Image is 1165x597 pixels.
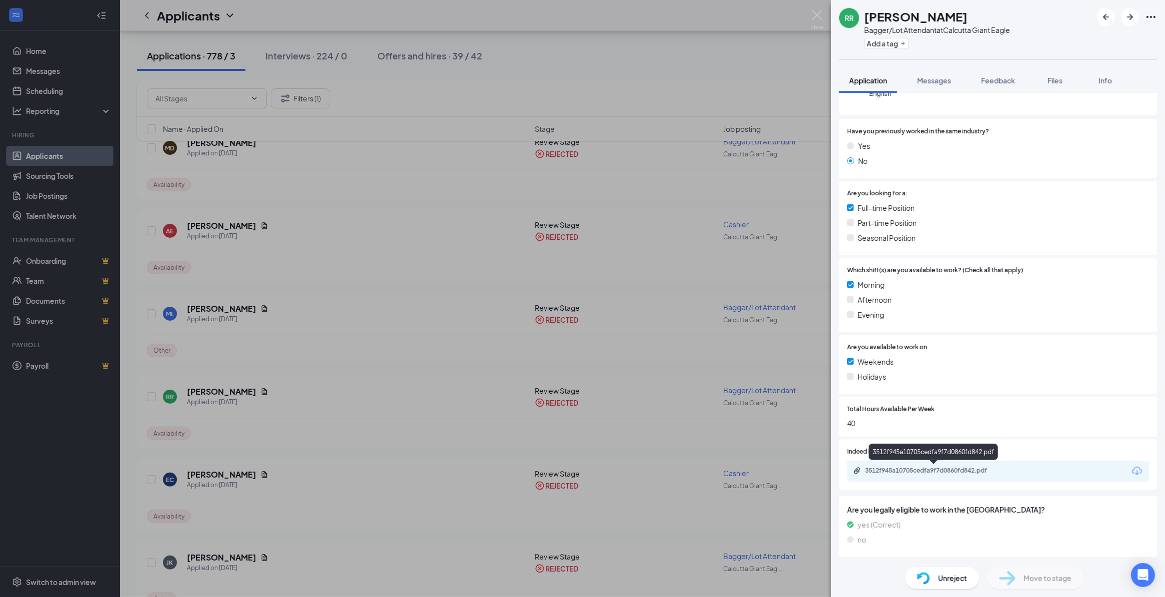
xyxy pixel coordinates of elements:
span: English [869,88,931,98]
svg: ArrowRight [1124,11,1136,23]
button: ArrowLeftNew [1097,8,1115,26]
span: 40 [847,418,1149,429]
a: Paperclip3512f945a10705cedfa9f7d0860fd842.pdf [853,467,1015,476]
span: Part-time Position [858,217,917,228]
svg: Paperclip [853,467,861,475]
button: ArrowRight [1121,8,1139,26]
span: Are you available to work on [847,343,927,352]
div: 3512f945a10705cedfa9f7d0860fd842.pdf [869,444,998,460]
span: No [858,155,868,166]
div: 3512f945a10705cedfa9f7d0860fd842.pdf [865,467,1005,475]
span: Have you previously worked in the same industry? [847,127,989,136]
button: PlusAdd a tag [864,38,909,48]
div: RR [845,13,854,23]
div: Bagger/Lot Attendant at Calcutta Giant Eagle [864,25,1010,35]
svg: Download [1131,465,1143,477]
span: Files [1048,76,1063,85]
span: Indeed Resume [847,447,891,457]
span: Messages [917,76,951,85]
svg: ArrowLeftNew [1100,11,1112,23]
span: Are you legally eligible to work in the [GEOGRAPHIC_DATA]? [847,504,1149,515]
span: Evening [858,309,884,320]
div: Open Intercom Messenger [1131,563,1155,587]
svg: Ellipses [1145,11,1157,23]
span: Full-time Position [858,202,915,213]
span: Yes [858,140,870,151]
span: Feedback [981,76,1015,85]
span: Are you looking for a: [847,189,908,198]
span: Weekends [858,356,894,367]
span: no [858,534,866,545]
span: Holidays [858,371,886,382]
span: Which shift(s) are you available to work? (Check all that apply) [847,266,1023,275]
svg: Plus [900,40,906,46]
span: Seasonal Position [858,232,916,243]
span: Info [1099,76,1112,85]
h1: [PERSON_NAME] [864,8,968,25]
span: Total Hours Available Per Week [847,405,935,414]
span: Application [849,76,887,85]
span: yes (Correct) [858,519,901,530]
span: Move to stage [1024,573,1072,584]
span: Morning [858,279,885,290]
span: Afternoon [858,294,892,305]
span: Unreject [938,573,967,584]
